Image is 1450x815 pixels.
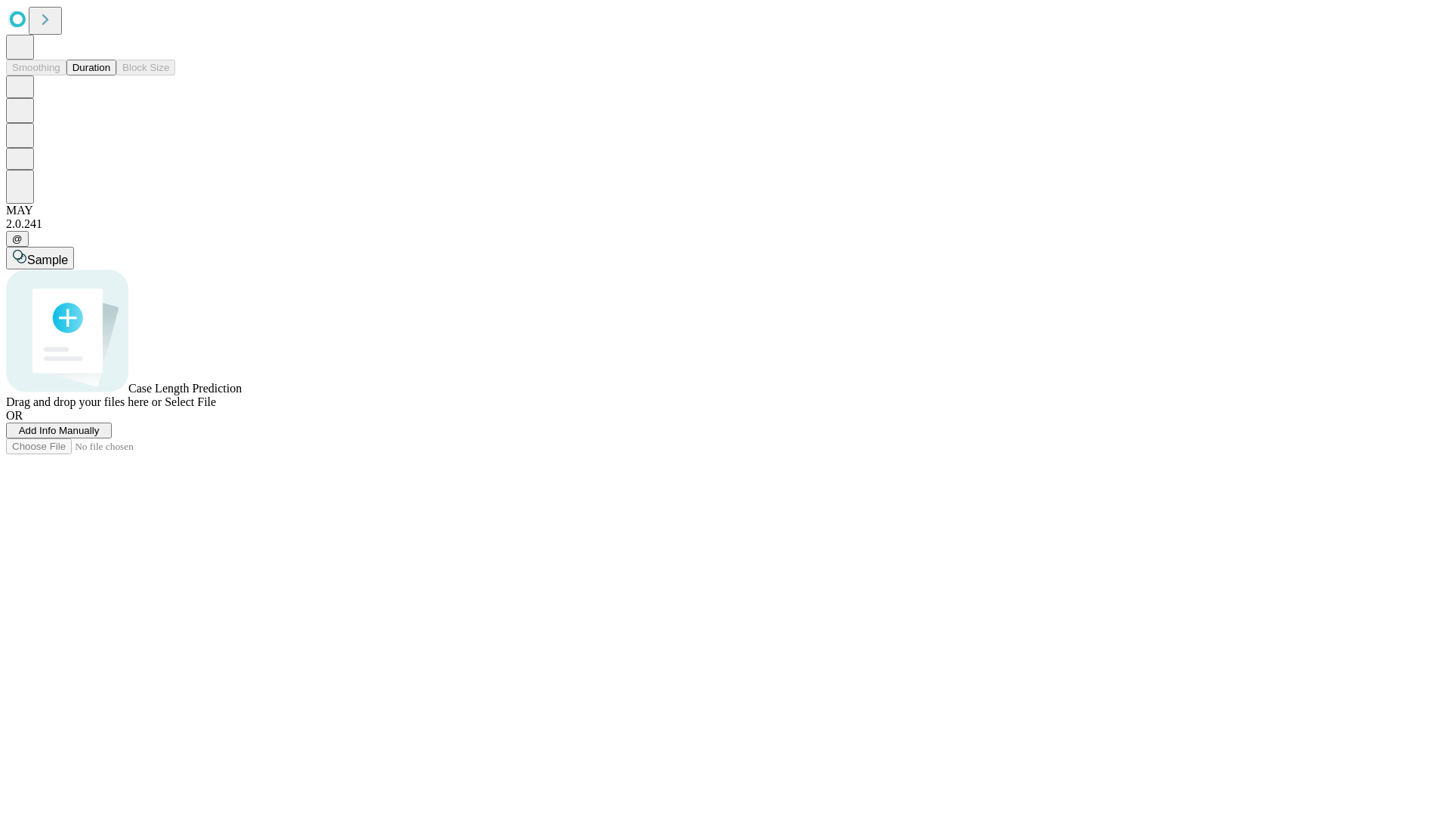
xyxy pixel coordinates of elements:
[6,423,112,438] button: Add Info Manually
[116,60,175,75] button: Block Size
[6,409,23,422] span: OR
[6,247,74,269] button: Sample
[128,382,242,395] span: Case Length Prediction
[6,204,1444,217] div: MAY
[6,231,29,247] button: @
[6,60,66,75] button: Smoothing
[66,60,116,75] button: Duration
[6,217,1444,231] div: 2.0.241
[165,395,216,408] span: Select File
[6,395,162,408] span: Drag and drop your files here or
[12,233,23,244] span: @
[19,425,100,436] span: Add Info Manually
[27,254,68,266] span: Sample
